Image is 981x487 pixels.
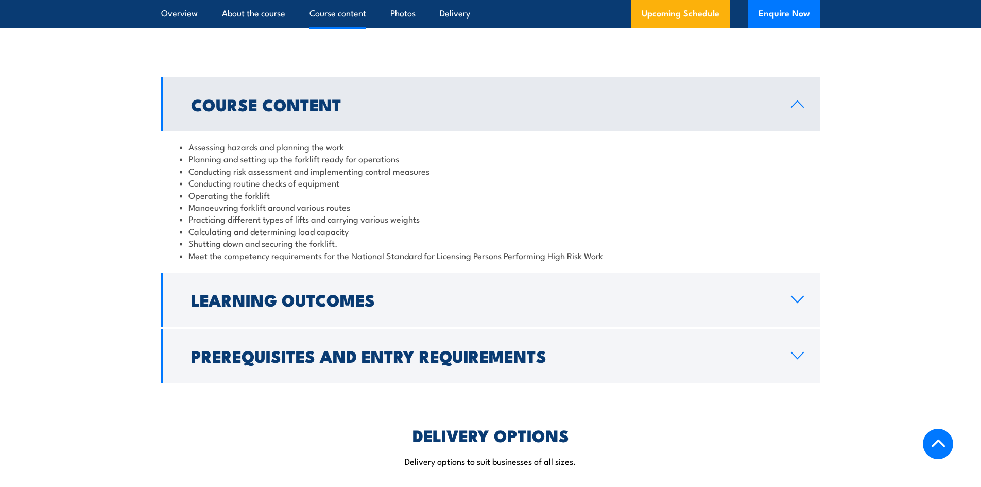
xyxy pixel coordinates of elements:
li: Shutting down and securing the forklift. [180,237,802,249]
li: Conducting risk assessment and implementing control measures [180,165,802,177]
h2: Course Content [191,97,775,111]
h2: Learning Outcomes [191,292,775,307]
h2: Prerequisites and Entry Requirements [191,348,775,363]
li: Meet the competency requirements for the National Standard for Licensing Persons Performing High ... [180,249,802,261]
li: Practicing different types of lifts and carrying various weights [180,213,802,225]
li: Conducting routine checks of equipment [180,177,802,189]
li: Planning and setting up the forklift ready for operations [180,153,802,164]
li: Calculating and determining load capacity [180,225,802,237]
a: Course Content [161,77,820,131]
a: Learning Outcomes [161,273,820,327]
h2: DELIVERY OPTIONS [412,428,569,442]
li: Manoeuvring forklift around various routes [180,201,802,213]
li: Operating the forklift [180,189,802,201]
li: Assessing hazards and planning the work [180,141,802,153]
a: Prerequisites and Entry Requirements [161,329,820,383]
p: Delivery options to suit businesses of all sizes. [161,455,820,467]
